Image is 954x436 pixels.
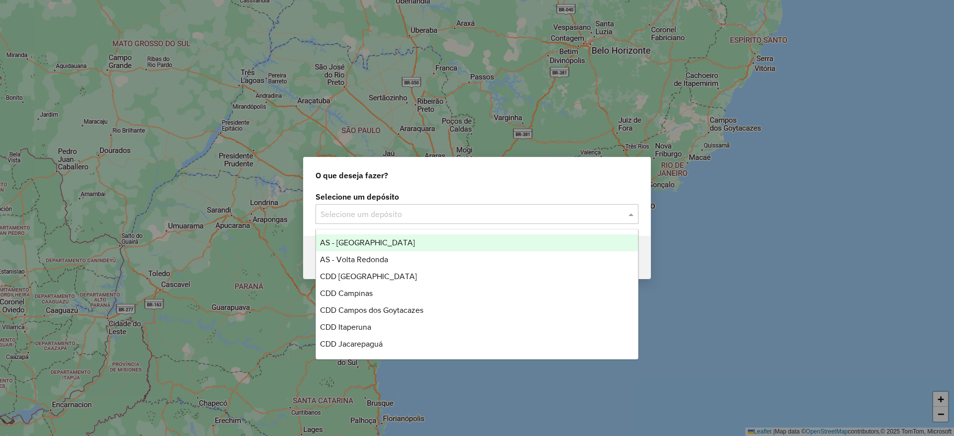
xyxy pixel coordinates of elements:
span: AS - Volta Redonda [320,255,388,264]
span: O que deseja fazer? [316,169,388,181]
span: CDD Campinas [320,289,373,297]
span: CDD [GEOGRAPHIC_DATA] [320,272,417,281]
span: AS - [GEOGRAPHIC_DATA] [320,238,415,247]
ng-dropdown-panel: Options list [316,229,638,360]
label: Selecione um depósito [316,191,638,203]
span: CDD Campos dos Goytacazes [320,306,423,314]
span: CDD Itaperuna [320,323,371,331]
span: CDD Jacarepaguá [320,340,383,348]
